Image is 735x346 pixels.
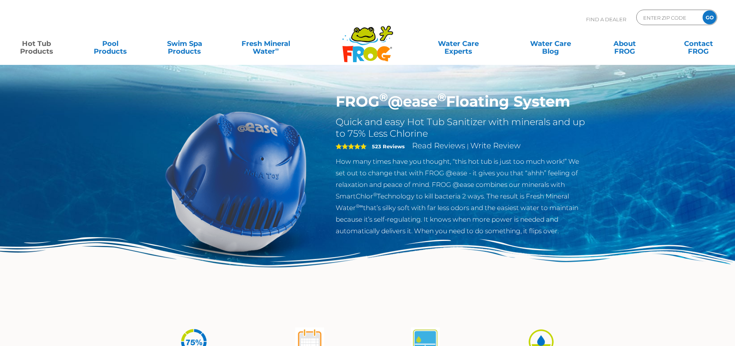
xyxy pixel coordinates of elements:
img: hot-tub-product-atease-system.png [148,93,324,270]
sup: ® [438,90,446,104]
p: Find A Dealer [586,10,626,29]
span: 5 [336,143,367,149]
a: Water CareExperts [412,36,505,51]
a: AboutFROG [596,36,653,51]
h1: FROG @ease Floating System [336,93,588,110]
a: Hot TubProducts [8,36,65,51]
a: PoolProducts [82,36,139,51]
h2: Quick and easy Hot Tub Sanitizer with minerals and up to 75% Less Chlorine [336,116,588,139]
span: | [467,142,469,150]
sup: ® [379,90,388,104]
p: How many times have you thought, “this hot tub is just too much work!” We set out to change that ... [336,156,588,237]
a: ContactFROG [670,36,727,51]
sup: ®∞ [356,203,363,209]
a: Swim SpaProducts [156,36,213,51]
a: Read Reviews [412,141,465,150]
sup: ® [373,192,377,197]
a: Write Review [470,141,520,150]
a: Fresh MineralWater∞ [230,36,302,51]
input: GO [703,10,716,24]
strong: 523 Reviews [372,143,405,149]
a: Water CareBlog [522,36,579,51]
img: Frog Products Logo [338,15,397,63]
sup: ∞ [275,46,279,52]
